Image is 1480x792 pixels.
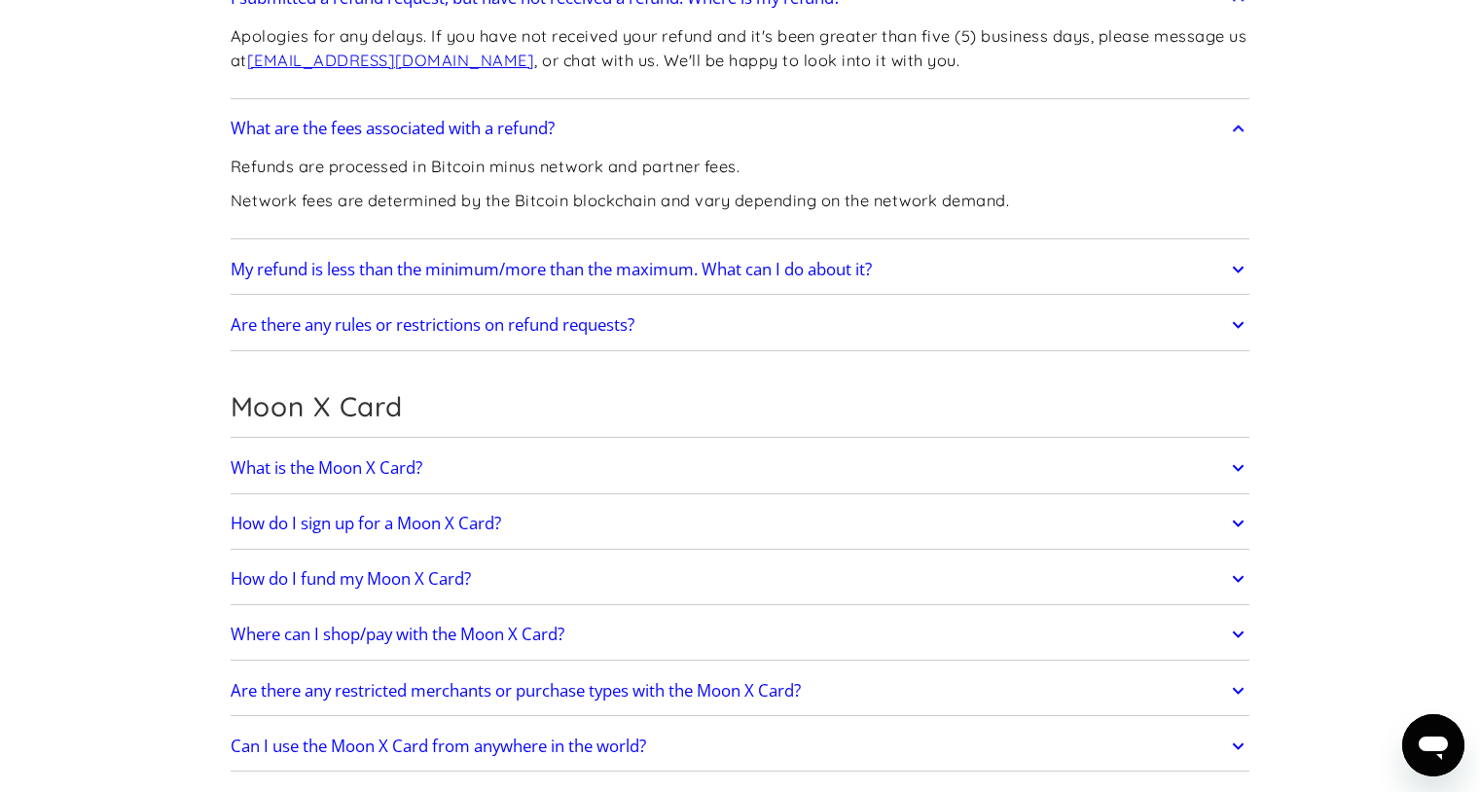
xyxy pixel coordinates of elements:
[231,155,1010,179] p: Refunds are processed in Bitcoin minus network and partner fees.
[231,24,1250,72] p: Apologies for any delays. If you have not received your refund and it's been greater than five (5...
[231,390,1250,423] h2: Moon X Card
[231,315,634,335] h2: Are there any rules or restrictions on refund requests?
[231,503,1250,544] a: How do I sign up for a Moon X Card?
[231,670,1250,711] a: Are there any restricted merchants or purchase types with the Moon X Card?
[231,558,1250,599] a: How do I fund my Moon X Card?
[231,614,1250,655] a: Where can I shop/pay with the Moon X Card?
[231,119,555,138] h2: What are the fees associated with a refund?
[231,249,1250,290] a: My refund is less than the minimum/more than the maximum. What can I do about it?
[231,448,1250,488] a: What is the Moon X Card?
[231,189,1010,213] p: Network fees are determined by the Bitcoin blockchain and vary depending on the network demand.
[1402,714,1464,776] iframe: Button to launch messaging window
[247,51,535,70] a: [EMAIL_ADDRESS][DOMAIN_NAME]
[231,305,1250,345] a: Are there any rules or restrictions on refund requests?
[231,569,471,589] h2: How do I fund my Moon X Card?
[231,108,1250,149] a: What are the fees associated with a refund?
[231,514,501,533] h2: How do I sign up for a Moon X Card?
[231,458,422,478] h2: What is the Moon X Card?
[231,625,564,644] h2: Where can I shop/pay with the Moon X Card?
[231,260,872,279] h2: My refund is less than the minimum/more than the maximum. What can I do about it?
[231,726,1250,767] a: Can I use the Moon X Card from anywhere in the world?
[231,737,646,756] h2: Can I use the Moon X Card from anywhere in the world?
[231,681,801,701] h2: Are there any restricted merchants or purchase types with the Moon X Card?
